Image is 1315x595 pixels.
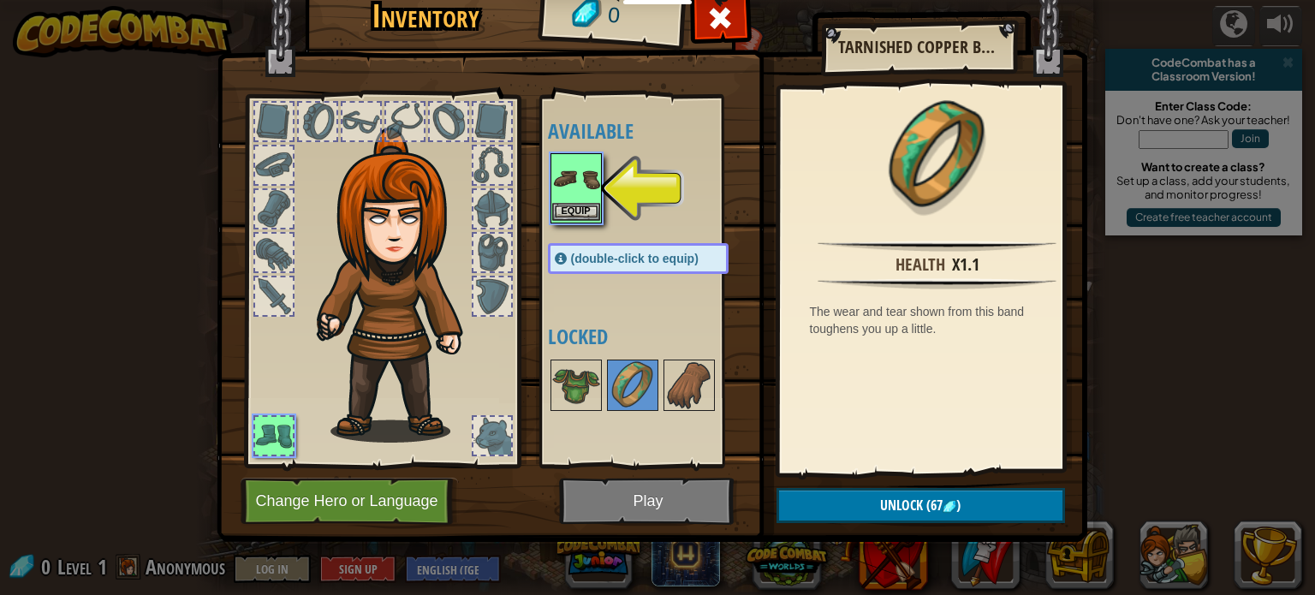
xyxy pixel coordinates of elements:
[882,100,993,211] img: portrait.png
[548,325,763,348] h4: Locked
[552,203,600,221] button: Equip
[818,278,1056,289] img: hr.png
[609,361,657,409] img: portrait.png
[552,361,600,409] img: portrait.png
[241,478,458,525] button: Change Hero or Language
[838,38,999,57] h2: Tarnished Copper Band
[810,303,1074,337] div: The wear and tear shown from this band toughens you up a little.
[777,488,1065,523] button: Unlock(67)
[956,496,961,515] span: )
[880,496,923,515] span: Unlock
[818,241,1056,252] img: hr.png
[552,155,600,203] img: portrait.png
[309,128,493,443] img: hair_f2.png
[943,500,956,514] img: gem.png
[665,361,713,409] img: portrait.png
[923,496,943,515] span: (67
[952,253,979,277] div: x1.1
[896,253,945,277] div: Health
[548,120,763,142] h4: Available
[571,252,699,265] span: (double-click to equip)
